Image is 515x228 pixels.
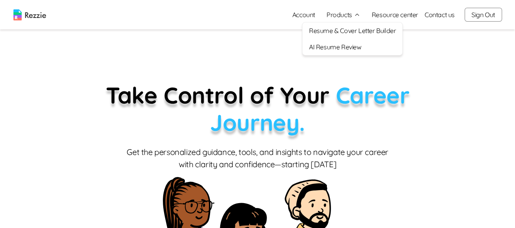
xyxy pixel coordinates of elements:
[210,81,409,137] span: Career Journey.
[425,10,455,20] a: Contact us
[13,9,46,20] img: logo
[327,10,360,20] button: Products
[465,8,502,22] button: Sign Out
[302,39,402,55] a: AI Resume Review
[125,146,390,170] p: Get the personalized guidance, tools, and insights to navigate your career with clarity and confi...
[286,7,322,23] a: Account
[372,10,418,20] a: Resource center
[64,82,451,136] p: Take Control of Your
[302,22,402,39] a: Resume & Cover Letter Builder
